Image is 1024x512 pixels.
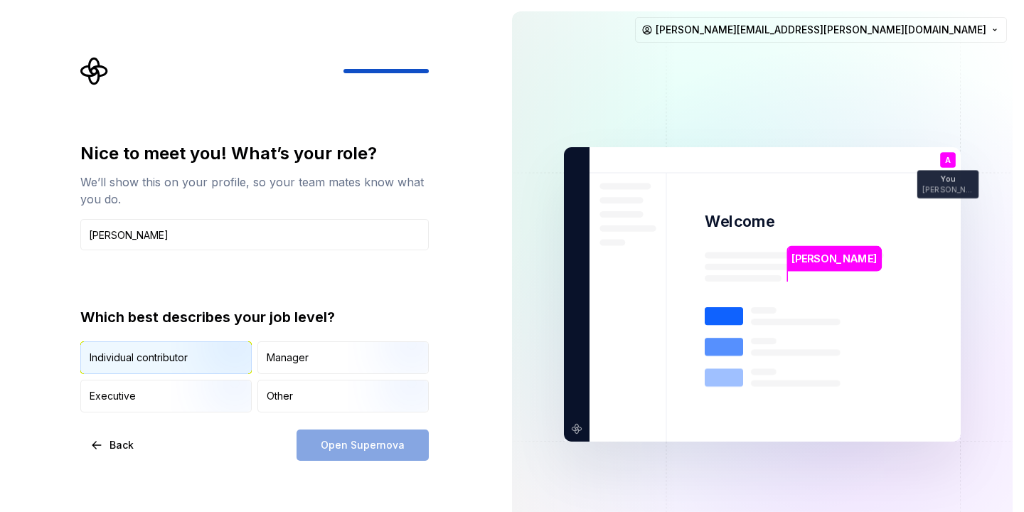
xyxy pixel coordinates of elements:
div: Manager [267,351,309,365]
span: Back [110,438,134,452]
svg: Supernova Logo [80,57,109,85]
div: Nice to meet you! What’s your role? [80,142,429,165]
p: A [945,156,951,164]
button: Back [80,430,146,461]
input: Job title [80,219,429,250]
div: Which best describes your job level? [80,307,429,327]
div: Executive [90,389,136,403]
button: [PERSON_NAME][EMAIL_ADDRESS][PERSON_NAME][DOMAIN_NAME] [635,17,1007,43]
span: [PERSON_NAME][EMAIL_ADDRESS][PERSON_NAME][DOMAIN_NAME] [656,23,986,37]
div: Other [267,389,293,403]
p: You [941,176,955,183]
div: We’ll show this on your profile, so your team mates know what you do. [80,174,429,208]
p: [PERSON_NAME] [922,186,974,193]
div: Individual contributor [90,351,188,365]
p: [PERSON_NAME] [791,251,877,267]
p: Welcome [705,211,774,232]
